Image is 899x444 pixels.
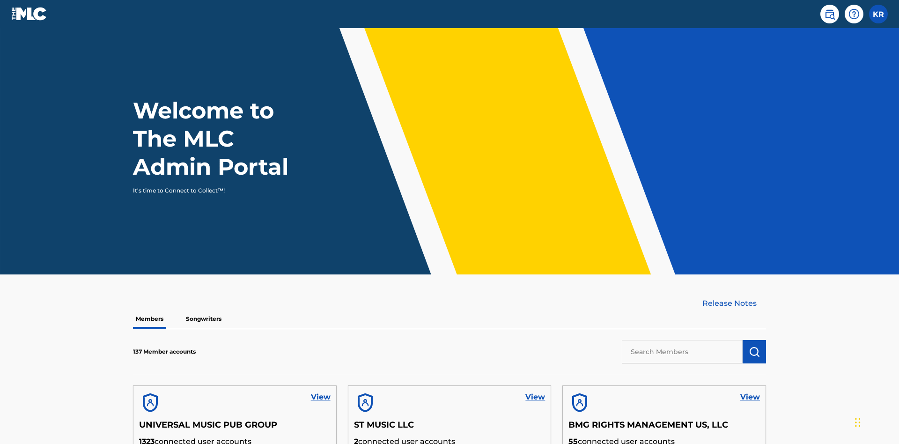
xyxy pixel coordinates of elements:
iframe: Chat Widget [852,399,899,444]
h5: BMG RIGHTS MANAGEMENT US, LLC [568,420,760,436]
a: View [311,392,331,403]
h5: UNIVERSAL MUSIC PUB GROUP [139,420,331,436]
img: Search Works [749,346,760,357]
p: Songwriters [183,309,224,329]
img: account [139,392,162,414]
p: 137 Member accounts [133,348,196,356]
a: Release Notes [702,298,766,309]
img: account [568,392,591,414]
h5: ST MUSIC LLC [354,420,545,436]
a: View [525,392,545,403]
img: account [354,392,376,414]
div: Drag [855,408,861,437]
a: Public Search [820,5,839,23]
p: Members [133,309,166,329]
img: search [824,8,835,20]
img: MLC Logo [11,7,47,21]
h1: Welcome to The MLC Admin Portal [133,96,308,181]
div: Help [845,5,863,23]
div: User Menu [869,5,888,23]
input: Search Members [622,340,743,363]
img: help [848,8,860,20]
a: View [740,392,760,403]
p: It's time to Connect to Collect™! [133,186,295,195]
